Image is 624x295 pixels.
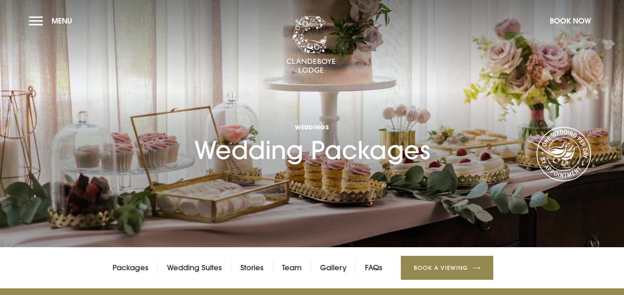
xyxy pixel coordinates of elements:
a: FAQs [365,262,382,274]
span: Menu [52,16,72,26]
a: Wedding Suites [167,262,222,274]
h1: Wedding Packages [194,87,430,165]
a: Gallery [320,262,346,274]
button: Menu [29,12,76,30]
a: Book a Viewing [401,256,493,280]
span: Weddings [194,123,430,131]
a: Packages [113,262,148,274]
img: Clandeboye Lodge [286,16,336,74]
a: Team [282,262,301,274]
a: Stories [240,262,264,274]
button: Book Now [546,12,595,30]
